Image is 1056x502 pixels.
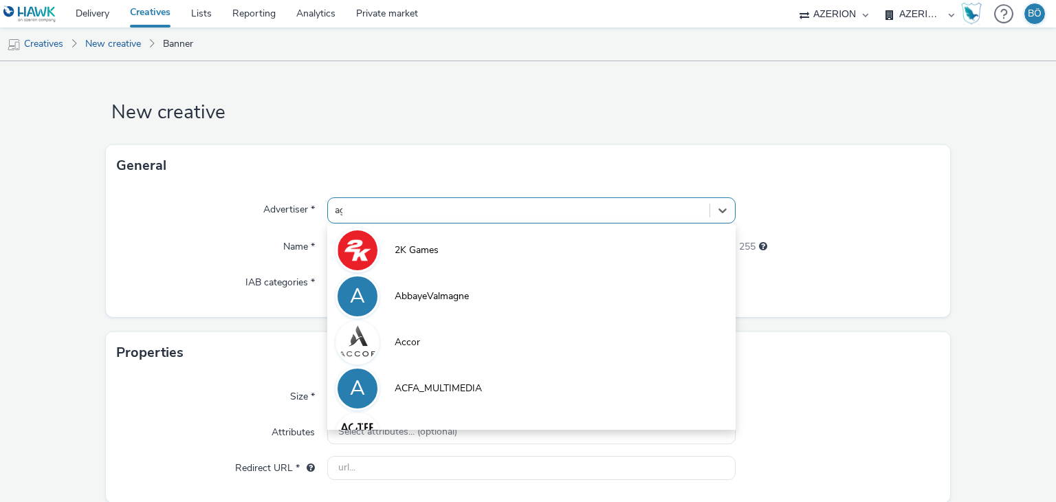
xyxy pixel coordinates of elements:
label: IAB categories * [240,270,320,290]
input: url... [327,456,735,480]
span: ACFA_MULTIMEDIA [395,382,482,395]
div: URL will be used as a validation URL with some SSPs and it will be the redirection URL of your cr... [300,461,315,475]
div: A [350,277,365,316]
h3: General [116,155,166,176]
div: A [350,369,365,408]
label: Advertiser * [258,197,320,217]
span: AbbayeValmagne [395,290,469,303]
span: ACTEE [395,428,424,441]
span: 255 [739,240,756,254]
h3: Properties [116,342,184,363]
h1: New creative [106,100,951,126]
label: Size * [285,384,320,404]
a: New creative [78,28,148,61]
img: undefined Logo [3,6,56,23]
img: mobile [7,38,21,52]
a: Banner [156,28,200,61]
label: Name * [278,234,320,254]
div: Maximum 255 characters [759,240,767,254]
div: BÖ [1028,3,1042,24]
a: Hawk Academy [961,3,987,25]
img: Hawk Academy [961,3,982,25]
span: 2K Games [395,243,439,257]
span: Accor [395,336,420,349]
img: ACTEE [338,415,377,455]
label: Redirect URL * [230,456,320,475]
img: Accor [338,323,377,362]
label: Attributes [266,420,320,439]
span: Select attributes... (optional) [338,426,457,438]
img: 2K Games [338,230,377,270]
